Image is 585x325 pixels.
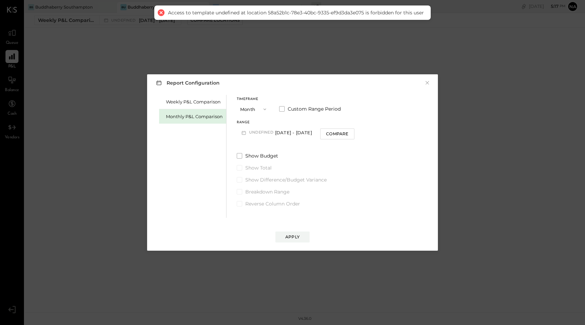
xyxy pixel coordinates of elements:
button: Compare [320,128,354,139]
button: Apply [275,232,310,242]
button: Month [237,103,271,115]
div: Timeframe [237,98,271,101]
div: Weekly P&L Comparison [166,99,223,105]
button: × [424,79,430,86]
span: Show Difference/Budget Variance [245,176,327,183]
span: Show Total [245,164,272,171]
h3: Report Configuration [155,78,220,87]
span: Breakdown Range [245,188,289,195]
span: Show Budget [245,152,278,159]
div: Access to template undefined at location 58a52b1c-78e3-40bc-9335-ef9d3da3e075 is forbidden for th... [168,10,424,16]
span: Custom Range Period [288,105,341,112]
div: Range [237,121,315,124]
button: undefined[DATE] - [DATE] [237,126,315,139]
div: Monthly P&L Comparison [166,113,223,120]
div: Apply [285,234,300,240]
span: undefined [249,130,275,135]
div: Compare [326,131,348,137]
span: Reverse Column Order [245,200,300,207]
